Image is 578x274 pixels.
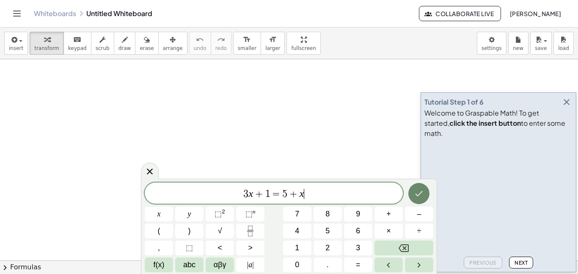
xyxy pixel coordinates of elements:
span: | [247,260,249,269]
span: arrange [163,45,183,51]
button: ) [175,224,204,238]
button: Toggle navigation [10,7,24,20]
button: draw [114,32,136,55]
button: Squared [206,207,234,221]
span: abc [183,259,195,271]
button: Backspace [374,241,433,255]
span: Next [515,260,528,266]
span: × [386,225,391,237]
span: fullscreen [291,45,316,51]
button: 3 [344,241,372,255]
sup: n [253,208,256,215]
span: 4 [295,225,299,237]
span: Collaborate Live [426,10,494,17]
span: √ [218,225,222,237]
span: smaller [238,45,256,51]
span: larger [265,45,280,51]
span: x [157,208,161,220]
span: new [513,45,523,51]
button: format_sizesmaller [233,32,261,55]
span: ⬚ [215,210,222,218]
span: 6 [356,225,360,237]
span: ) [188,225,191,237]
span: erase [140,45,154,51]
span: 5 [325,225,330,237]
span: = [356,259,361,271]
span: , [158,242,160,254]
span: – [417,208,421,220]
div: Welcome to Graspable Math! To get started, to enter some math. [424,108,572,138]
span: redo [215,45,227,51]
span: ⬚ [186,242,193,254]
b: click the insert button [449,119,521,127]
button: Next [509,257,533,268]
span: ÷ [417,225,421,237]
span: | [252,260,254,269]
button: 6 [344,224,372,238]
button: . [314,257,342,272]
button: fullscreen [286,32,320,55]
span: 2 [325,242,330,254]
button: 9 [344,207,372,221]
button: Placeholder [175,241,204,255]
button: Absolute value [236,257,264,272]
span: a [247,259,254,271]
button: Collaborate Live [419,6,501,21]
span: transform [34,45,59,51]
button: Right arrow [405,257,433,272]
button: 1 [283,241,311,255]
i: format_size [269,35,277,45]
span: 3 [243,189,248,199]
span: + [386,208,391,220]
button: undoundo [189,32,211,55]
button: Done [408,183,429,204]
button: y [175,207,204,221]
button: Minus [405,207,433,221]
button: Times [374,224,403,238]
span: + [253,189,265,199]
button: Alphabet [175,257,204,272]
span: 7 [295,208,299,220]
span: f(x) [154,259,165,271]
span: ⬚ [245,210,253,218]
span: ( [158,225,160,237]
span: draw [118,45,131,51]
a: Whiteboards [34,9,76,18]
span: insert [9,45,23,51]
button: Square root [206,224,234,238]
span: 3 [356,242,360,254]
button: Fraction [236,224,264,238]
button: Functions [145,257,173,272]
span: undo [194,45,206,51]
button: 5 [314,224,342,238]
button: transform [30,32,64,55]
span: 1 [295,242,299,254]
button: Greater than [236,241,264,255]
sup: 2 [222,208,225,215]
button: 7 [283,207,311,221]
span: [PERSON_NAME] [509,10,561,17]
button: redoredo [211,32,231,55]
button: [PERSON_NAME] [503,6,568,21]
span: keypad [68,45,87,51]
span: < [217,242,222,254]
i: format_size [243,35,251,45]
span: load [558,45,569,51]
span: = [270,189,283,199]
span: 9 [356,208,360,220]
span: save [535,45,547,51]
i: undo [196,35,204,45]
button: load [553,32,574,55]
button: erase [135,32,158,55]
button: Equals [344,257,372,272]
button: Less than [206,241,234,255]
button: keyboardkeypad [63,32,91,55]
span: y [188,208,191,220]
button: ( [145,224,173,238]
button: 8 [314,207,342,221]
button: insert [4,32,28,55]
button: arrange [158,32,187,55]
var: x [248,188,253,199]
span: scrub [96,45,110,51]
